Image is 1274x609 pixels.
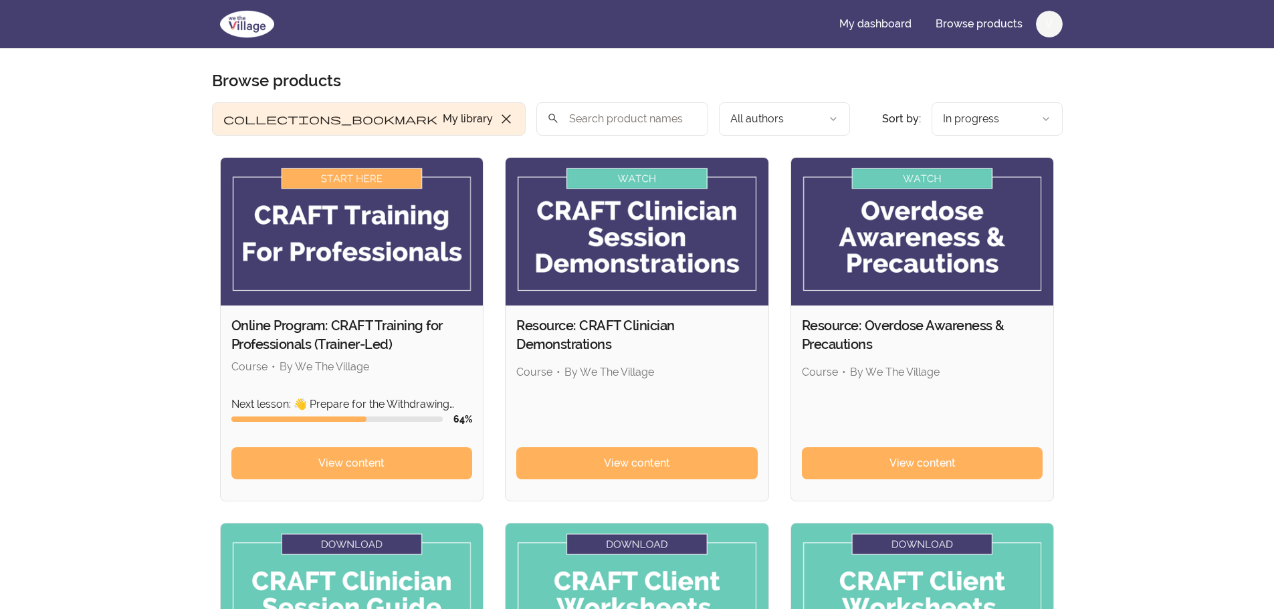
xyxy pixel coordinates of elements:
input: Search product names [536,102,708,136]
span: • [842,366,846,378]
img: Product image for Online Program: CRAFT Training for Professionals (Trainer-Led) [221,158,484,306]
span: By We The Village [564,366,654,378]
img: We The Village logo [212,8,282,40]
div: Course progress [231,416,443,422]
a: View content [231,447,473,479]
span: View content [889,455,956,471]
p: Next lesson: 👋 Prepare for the Withdrawing Rewards session [231,396,473,412]
span: By We The Village [280,360,369,373]
span: • [272,360,276,373]
a: My dashboard [829,8,922,40]
a: View content [802,447,1043,479]
h2: Resource: Overdose Awareness & Precautions [802,316,1043,354]
span: View content [318,455,385,471]
h2: Browse products [212,70,341,92]
span: View content [604,455,670,471]
span: close [498,111,514,127]
nav: Main [829,8,1063,40]
span: Course [802,366,838,378]
a: View content [516,447,758,479]
img: Product image for Resource: CRAFT Clinician Demonstrations [506,158,768,306]
h2: Resource: CRAFT Clinician Demonstrations [516,316,758,354]
button: Filter by author [719,102,850,136]
span: • [556,366,560,378]
button: Filter by My library [212,102,526,136]
span: collections_bookmark [223,111,437,127]
span: Course [516,366,552,378]
button: Product sort options [932,102,1063,136]
span: By We The Village [850,366,940,378]
span: Course [231,360,268,373]
span: Sort by: [882,112,921,125]
img: Product image for Resource: Overdose Awareness & Precautions [791,158,1054,306]
span: 64 % [453,414,472,424]
button: V [1036,11,1063,37]
span: search [547,109,559,128]
h2: Online Program: CRAFT Training for Professionals (Trainer-Led) [231,316,473,354]
a: Browse products [925,8,1033,40]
